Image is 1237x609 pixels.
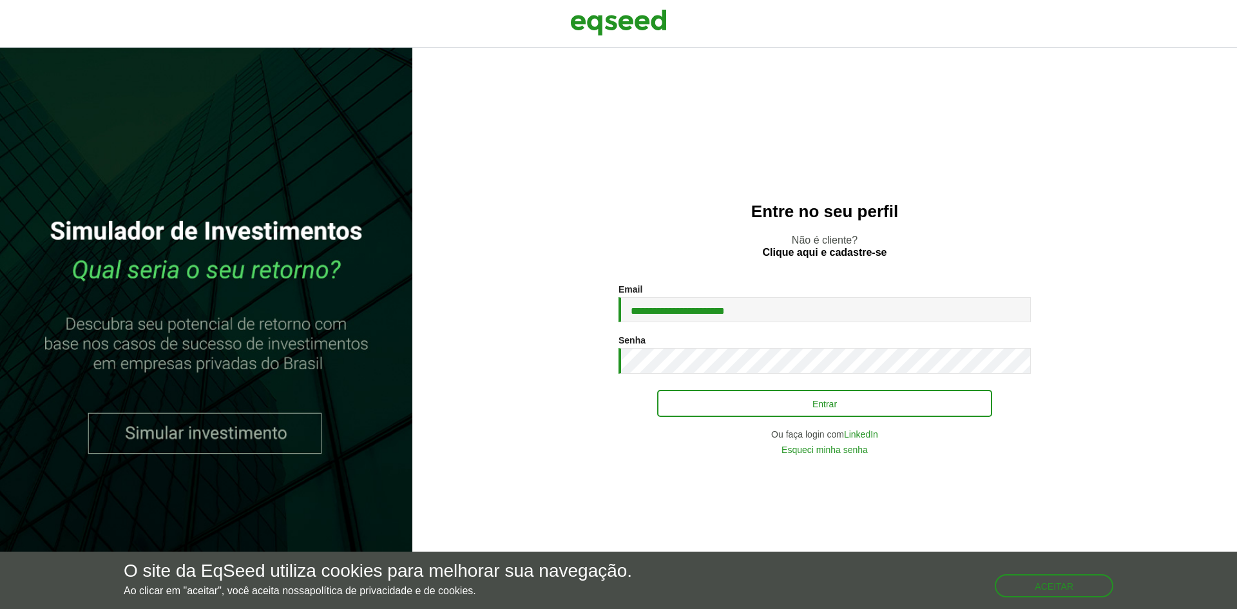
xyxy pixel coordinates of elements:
a: política de privacidade e de cookies [310,586,474,596]
a: Esqueci minha senha [782,445,868,454]
div: Ou faça login com [618,430,1031,439]
label: Email [618,285,642,294]
button: Aceitar [995,574,1113,597]
button: Entrar [657,390,992,417]
a: Clique aqui e cadastre-se [763,247,887,258]
label: Senha [618,336,646,345]
p: Ao clicar em "aceitar", você aceita nossa . [124,585,632,597]
h2: Entre no seu perfil [438,202,1211,221]
h5: O site da EqSeed utiliza cookies para melhorar sua navegação. [124,561,632,581]
a: LinkedIn [844,430,878,439]
p: Não é cliente? [438,234,1211,258]
img: EqSeed Logo [570,6,667,39]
